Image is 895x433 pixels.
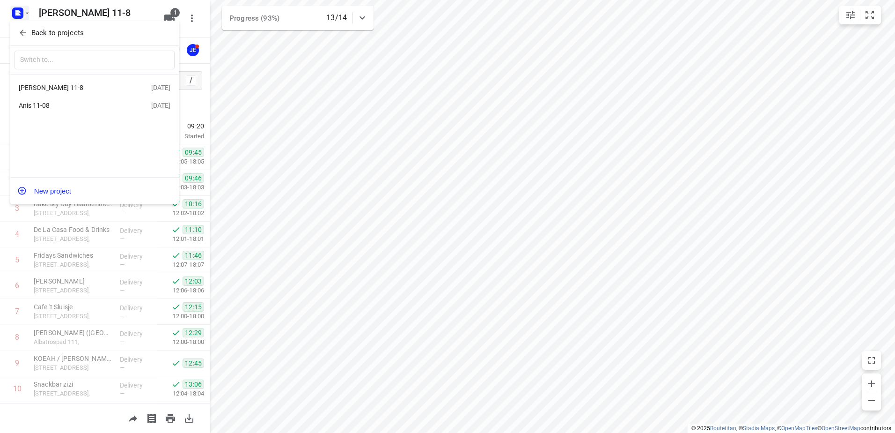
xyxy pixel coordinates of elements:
div: Anis 11-08 [19,102,126,109]
div: [PERSON_NAME] 11-8[DATE] [10,78,179,97]
div: [DATE] [151,102,170,109]
div: [PERSON_NAME] 11-8 [19,84,126,91]
p: Back to projects [31,28,84,38]
button: New project [10,181,179,200]
input: Switch to... [15,51,175,70]
div: Anis 11-08[DATE] [10,97,179,115]
button: Back to projects [15,25,175,41]
div: [DATE] [151,84,170,91]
